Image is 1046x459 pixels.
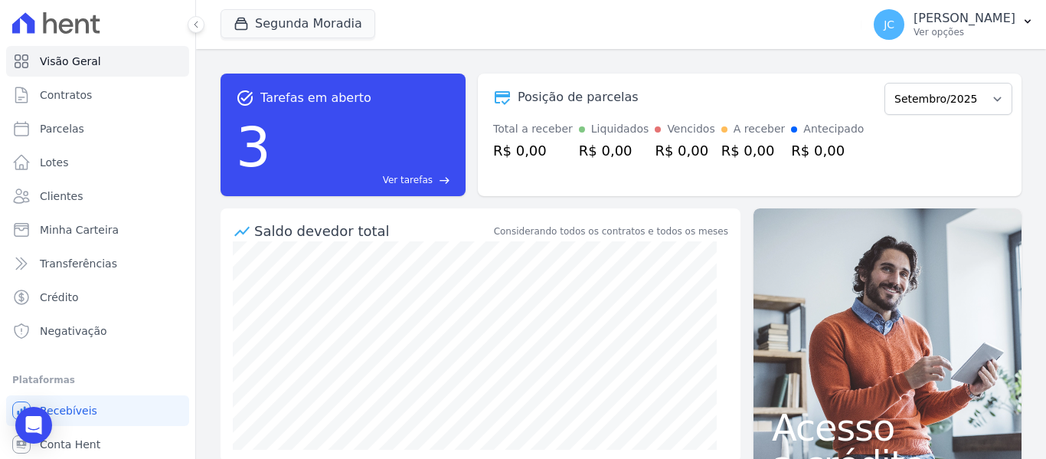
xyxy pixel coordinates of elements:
span: Parcelas [40,121,84,136]
span: Ver tarefas [383,173,433,187]
div: R$ 0,00 [721,140,786,161]
div: R$ 0,00 [791,140,864,161]
div: R$ 0,00 [655,140,714,161]
div: R$ 0,00 [579,140,649,161]
span: Tarefas em aberto [260,89,371,107]
a: Contratos [6,80,189,110]
span: Contratos [40,87,92,103]
div: Plataformas [12,371,183,389]
span: east [439,175,450,186]
span: Clientes [40,189,83,204]
a: Parcelas [6,113,189,144]
span: Conta Hent [40,437,100,452]
div: R$ 0,00 [493,140,573,161]
a: Transferências [6,248,189,279]
span: Negativação [40,323,107,339]
span: Recebíveis [40,403,97,418]
a: Ver tarefas east [277,173,450,187]
span: JC [884,19,894,30]
a: Visão Geral [6,46,189,77]
a: Minha Carteira [6,215,189,245]
a: Lotes [6,147,189,178]
a: Clientes [6,181,189,211]
span: Crédito [40,290,79,305]
span: task_alt [236,89,254,107]
div: Open Intercom Messenger [15,407,52,444]
a: Crédito [6,282,189,313]
p: [PERSON_NAME] [914,11,1015,26]
div: Antecipado [803,121,864,137]
button: JC [PERSON_NAME] Ver opções [861,3,1046,46]
div: Total a receber [493,121,573,137]
div: Liquidados [591,121,649,137]
div: A receber [734,121,786,137]
span: Minha Carteira [40,222,119,238]
div: 3 [236,107,271,187]
p: Ver opções [914,26,1015,38]
div: Saldo devedor total [254,221,491,241]
span: Visão Geral [40,54,101,69]
a: Recebíveis [6,395,189,426]
button: Segunda Moradia [221,9,375,38]
span: Lotes [40,155,69,170]
div: Considerando todos os contratos e todos os meses [494,225,728,238]
span: Transferências [40,256,117,271]
a: Negativação [6,316,189,346]
div: Posição de parcelas [518,88,639,107]
div: Vencidos [667,121,714,137]
span: Acesso [772,409,1003,446]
